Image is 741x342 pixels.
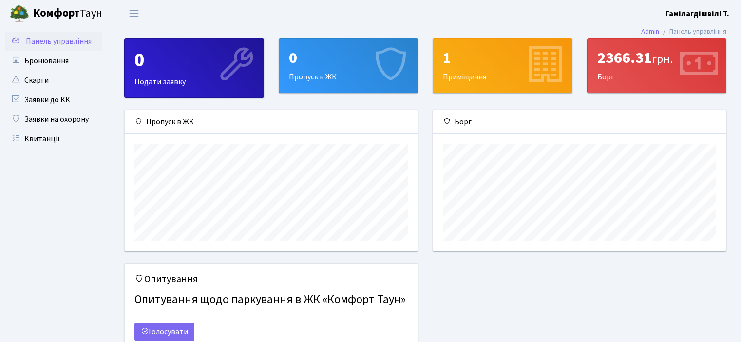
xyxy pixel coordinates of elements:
[597,49,717,67] div: 2366.31
[5,32,102,51] a: Панель управління
[33,5,102,22] span: Таун
[134,49,254,72] div: 0
[433,110,726,134] div: Борг
[433,38,572,93] a: 1Приміщення
[588,39,726,93] div: Борг
[659,26,726,37] li: Панель управління
[641,26,659,37] a: Admin
[665,8,729,19] a: Гамілагдішвілі Т.
[125,39,264,97] div: Подати заявку
[5,110,102,129] a: Заявки на охорону
[433,39,572,93] div: Приміщення
[5,51,102,71] a: Бронювання
[289,49,408,67] div: 0
[5,129,102,149] a: Квитанції
[134,323,194,341] a: Голосувати
[5,71,102,90] a: Скарги
[26,36,92,47] span: Панель управління
[33,5,80,21] b: Комфорт
[10,4,29,23] img: logo.png
[125,110,418,134] div: Пропуск в ЖК
[652,51,673,68] span: грн.
[443,49,562,67] div: 1
[122,5,146,21] button: Переключити навігацію
[134,289,408,311] h4: Опитування щодо паркування в ЖК «Комфорт Таун»
[279,39,418,93] div: Пропуск в ЖК
[134,273,408,285] h5: Опитування
[627,21,741,42] nav: breadcrumb
[124,38,264,98] a: 0Подати заявку
[279,38,418,93] a: 0Пропуск в ЖК
[5,90,102,110] a: Заявки до КК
